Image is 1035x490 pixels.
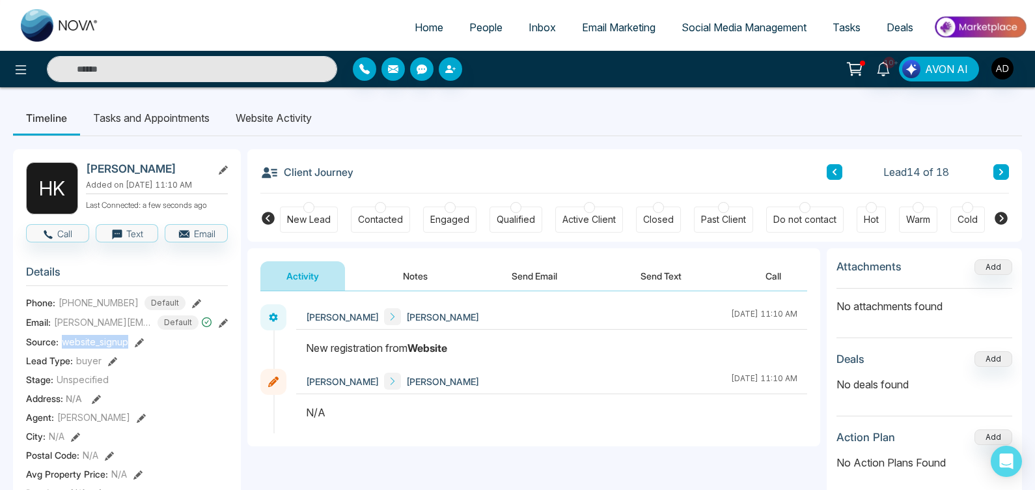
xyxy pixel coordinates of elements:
span: Lead 14 of 18 [883,164,949,180]
span: [PHONE_NUMBER] [59,296,139,310]
div: Do not contact [773,213,836,226]
span: buyer [76,354,102,367]
span: Default [145,296,186,310]
div: Hot [864,213,879,226]
span: Source: [26,335,59,349]
span: [PERSON_NAME] [306,310,379,324]
div: Open Intercom Messenger [991,446,1022,477]
button: AVON AI [899,57,979,81]
img: Market-place.gif [933,12,1027,42]
div: [DATE] 11:10 AM [731,373,797,390]
a: Deals [874,15,926,40]
span: Add [974,261,1012,272]
span: Social Media Management [682,21,807,34]
a: Email Marketing [569,15,669,40]
span: N/A [49,429,64,443]
button: Text [96,224,159,242]
h3: Details [26,265,228,285]
div: Cold [958,213,978,226]
span: Home [415,21,443,34]
img: User Avatar [991,57,1014,79]
button: Email [165,224,228,242]
span: Avg Property Price : [26,467,108,481]
button: Call [26,224,89,242]
div: Warm [906,213,930,226]
h3: Client Journey [260,162,353,182]
span: 10+ [883,57,895,68]
span: Address: [26,392,82,405]
a: People [456,15,516,40]
li: Website Activity [223,100,325,136]
span: [PERSON_NAME] [406,375,479,388]
div: Engaged [430,213,469,226]
button: Call [739,261,807,291]
div: New Lead [287,213,331,226]
span: People [469,21,503,34]
div: H K [26,162,78,214]
a: Social Media Management [669,15,820,40]
span: Postal Code : [26,448,79,462]
img: Lead Flow [902,60,920,78]
p: No attachments found [836,289,1012,314]
button: Notes [377,261,454,291]
span: Default [158,315,199,330]
span: [PERSON_NAME] [57,411,130,424]
h3: Deals [836,353,864,366]
span: Deals [887,21,913,34]
div: Contacted [358,213,403,226]
span: [PERSON_NAME][EMAIL_ADDRESS][DOMAIN_NAME] [54,315,152,329]
li: Tasks and Appointments [80,100,223,136]
div: Past Client [701,213,746,226]
span: Unspecified [57,373,109,386]
span: Lead Type: [26,354,73,367]
button: Activity [260,261,345,291]
h3: Action Plan [836,431,895,444]
button: Add [974,259,1012,275]
a: Inbox [516,15,569,40]
a: 10+ [868,57,899,79]
span: Inbox [529,21,556,34]
span: N/A [111,467,127,481]
p: No deals found [836,377,1012,392]
button: Send Text [614,261,708,291]
span: N/A [83,448,98,462]
button: Add [974,351,1012,367]
p: Added on [DATE] 11:10 AM [86,179,228,191]
p: No Action Plans Found [836,455,1012,470]
span: [PERSON_NAME] [306,375,379,388]
span: Agent: [26,411,54,424]
h3: Attachments [836,260,902,273]
div: Active Client [562,213,616,226]
span: Phone: [26,296,55,310]
span: [PERSON_NAME] [406,310,479,324]
div: [DATE] 11:10 AM [731,308,797,325]
button: Add [974,429,1012,445]
span: website_signup [62,335,128,349]
span: Email: [26,315,51,329]
img: Nova CRM Logo [21,9,99,42]
span: City : [26,429,46,443]
span: Stage: [26,373,53,386]
span: Email Marketing [582,21,655,34]
span: N/A [66,393,82,404]
p: Last Connected: a few seconds ago [86,197,228,211]
span: Tasks [833,21,861,34]
button: Send Email [486,261,583,291]
a: Home [402,15,456,40]
a: Tasks [820,15,874,40]
li: Timeline [13,100,80,136]
span: AVON AI [925,61,968,77]
div: Qualified [497,213,535,226]
div: Closed [643,213,674,226]
h2: [PERSON_NAME] [86,162,207,175]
